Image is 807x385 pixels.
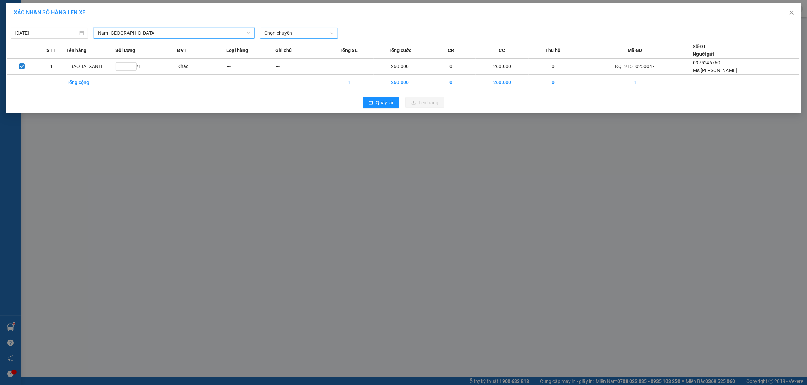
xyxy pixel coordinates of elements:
[115,59,177,75] td: / 1
[546,46,561,54] span: Thu hộ
[264,28,333,38] span: Chọn chuyến
[15,29,78,37] input: 15/10/2025
[529,75,578,90] td: 0
[14,9,85,16] span: XÁC NHẬN SỐ HÀNG LÊN XE
[46,46,56,54] span: STT
[177,46,187,54] span: ĐVT
[476,75,529,90] td: 260.000
[6,28,109,39] strong: (Công Ty TNHH Chuyển Phát Nhanh Bảo An - MST: 0109597835)
[363,97,399,108] button: rollbackQuay lại
[693,67,737,73] span: Ms [PERSON_NAME]
[782,3,801,23] button: Close
[226,46,248,54] span: Loại hàng
[448,46,454,54] span: CR
[37,59,66,75] td: 1
[578,59,693,75] td: KQ121510250047
[66,75,115,90] td: Tổng cộng
[529,59,578,75] td: 0
[177,59,226,75] td: Khác
[406,97,444,108] button: uploadLên hàng
[9,41,108,67] span: [PHONE_NUMBER] - [DOMAIN_NAME]
[324,59,374,75] td: 1
[275,46,292,54] span: Ghi chú
[578,75,693,90] td: 1
[476,59,529,75] td: 260.000
[789,10,795,15] span: close
[247,31,251,35] span: down
[324,75,374,90] td: 1
[340,46,358,54] span: Tổng SL
[226,59,276,75] td: ---
[499,46,505,54] span: CC
[426,59,476,75] td: 0
[693,43,714,58] div: Số ĐT Người gửi
[376,99,393,106] span: Quay lại
[628,46,642,54] span: Mã GD
[389,46,411,54] span: Tổng cước
[115,46,135,54] span: Số lượng
[66,59,115,75] td: 1 BAO TẢI XANH
[374,59,427,75] td: 260.000
[275,59,324,75] td: ---
[693,60,721,65] span: 0975246760
[98,28,250,38] span: Nam Trung Bắc QL1A
[374,75,427,90] td: 260.000
[66,46,86,54] span: Tên hàng
[7,10,108,26] strong: BIÊN NHẬN VẬN CHUYỂN BẢO AN EXPRESS
[426,75,476,90] td: 0
[369,100,373,106] span: rollback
